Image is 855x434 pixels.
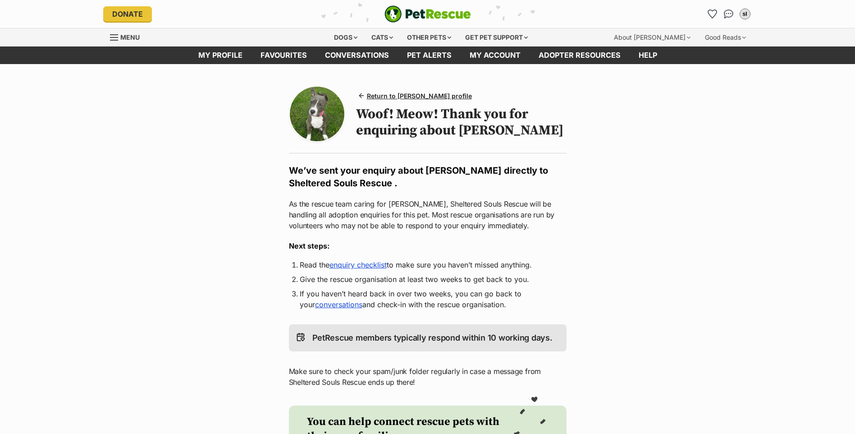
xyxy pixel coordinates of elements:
[705,7,720,21] a: Favourites
[384,5,471,23] img: logo-e224e6f780fb5917bec1dbf3a21bbac754714ae5b6737aabdf751b685950b380.svg
[530,46,630,64] a: Adopter resources
[741,9,750,18] div: sI
[110,28,146,45] a: Menu
[384,5,471,23] a: PetRescue
[699,28,752,46] div: Good Reads
[356,89,476,102] a: Return to [PERSON_NAME] profile
[705,7,752,21] ul: Account quick links
[289,366,567,388] p: Make sure to check your spam/junk folder regularly in case a message from Sheltered Souls Rescue ...
[315,300,362,309] a: conversations
[103,6,152,22] a: Donate
[289,240,567,251] h3: Next steps:
[608,28,697,46] div: About [PERSON_NAME]
[300,259,556,270] li: Read the to make sure you haven’t missed anything.
[189,46,251,64] a: My profile
[251,46,316,64] a: Favourites
[120,33,140,41] span: Menu
[738,7,752,21] button: My account
[401,28,457,46] div: Other pets
[459,28,534,46] div: Get pet support
[367,91,472,101] span: Return to [PERSON_NAME] profile
[312,332,553,344] p: PetRescue members typically respond within 10 working days.
[329,260,387,269] a: enquiry checklist
[300,274,556,285] li: Give the rescue organisation at least two weeks to get back to you.
[398,46,461,64] a: Pet alerts
[630,46,666,64] a: Help
[722,7,736,21] a: Conversations
[289,164,567,189] h2: We’ve sent your enquiry about [PERSON_NAME] directly to Sheltered Souls Rescue .
[290,87,344,141] img: Photo of Macie
[328,28,364,46] div: Dogs
[300,288,556,310] li: If you haven’t heard back in over two weeks, you can go back to your and check-in with the rescue...
[289,199,567,231] p: As the rescue team caring for [PERSON_NAME], Sheltered Souls Rescue will be handling all adoption...
[316,46,398,64] a: conversations
[461,46,530,64] a: My account
[356,106,567,139] h1: Woof! Meow! Thank you for enquiring about [PERSON_NAME]
[724,9,733,18] img: chat-41dd97257d64d25036548639549fe6c8038ab92f7586957e7f3b1b290dea8141.svg
[365,28,399,46] div: Cats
